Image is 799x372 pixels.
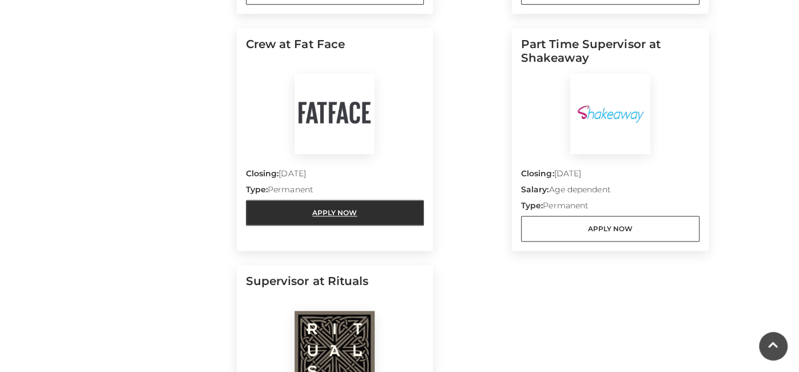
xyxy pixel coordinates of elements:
strong: Closing: [246,168,279,179]
strong: Type: [521,200,543,211]
p: Age dependent [521,184,699,200]
h5: Part Time Supervisor at Shakeaway [521,37,699,74]
strong: Type: [246,184,268,195]
p: [DATE] [521,168,699,184]
strong: Closing: [521,168,554,179]
a: Apply Now [521,216,699,242]
img: Shakeaway [570,74,650,154]
strong: Salary: [521,184,549,195]
img: Fat Face [295,74,375,154]
h5: Crew at Fat Face [246,37,424,74]
a: Apply Now [246,200,424,225]
p: Permanent [521,200,699,216]
h5: Supervisor at Rituals [246,274,424,311]
p: Permanent [246,184,424,200]
p: [DATE] [246,168,424,184]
